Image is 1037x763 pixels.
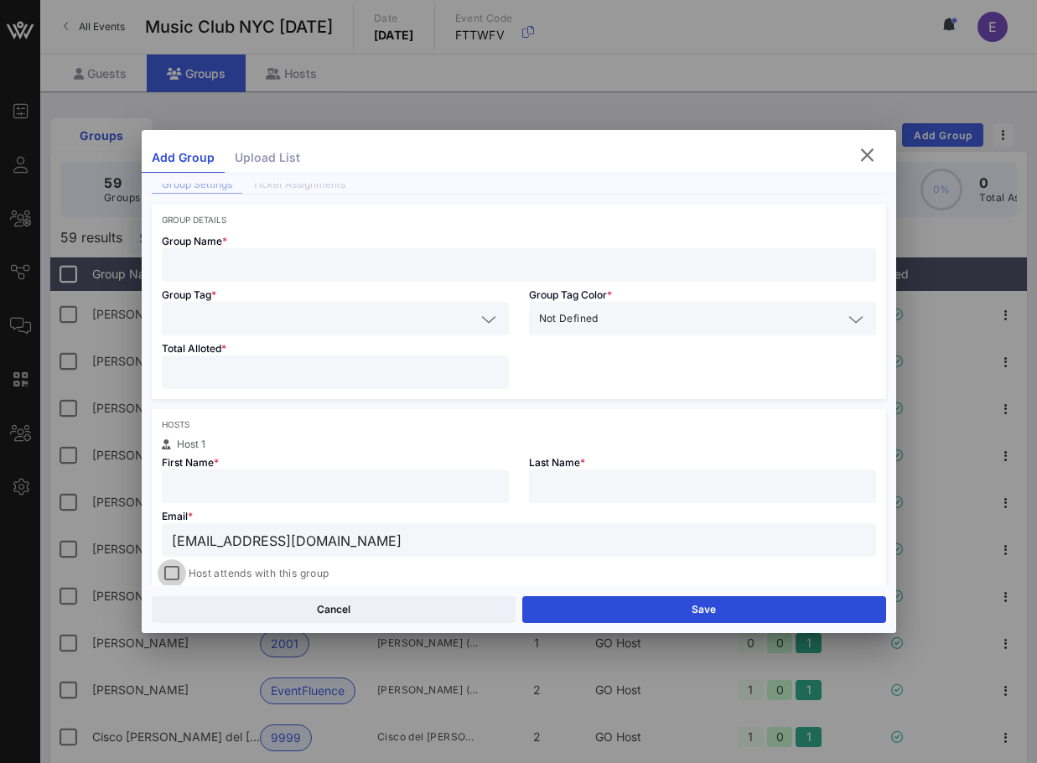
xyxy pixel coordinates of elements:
span: Last Name [529,456,585,469]
span: Group Tag Color [529,288,612,301]
span: Total Alloted [162,342,226,355]
span: Group Tag [162,288,216,301]
span: Host 1 [177,438,205,450]
div: Group Details [162,215,876,225]
div: Hosts [162,419,876,429]
button: Cancel [152,596,516,623]
span: First Name [162,456,219,469]
span: Not Defined [539,310,599,327]
span: Host attends with this group [189,565,329,582]
span: Email [162,510,193,522]
button: Save [522,596,886,623]
span: Group Name [162,235,227,247]
div: Upload List [225,143,310,173]
div: Not Defined [529,302,876,335]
